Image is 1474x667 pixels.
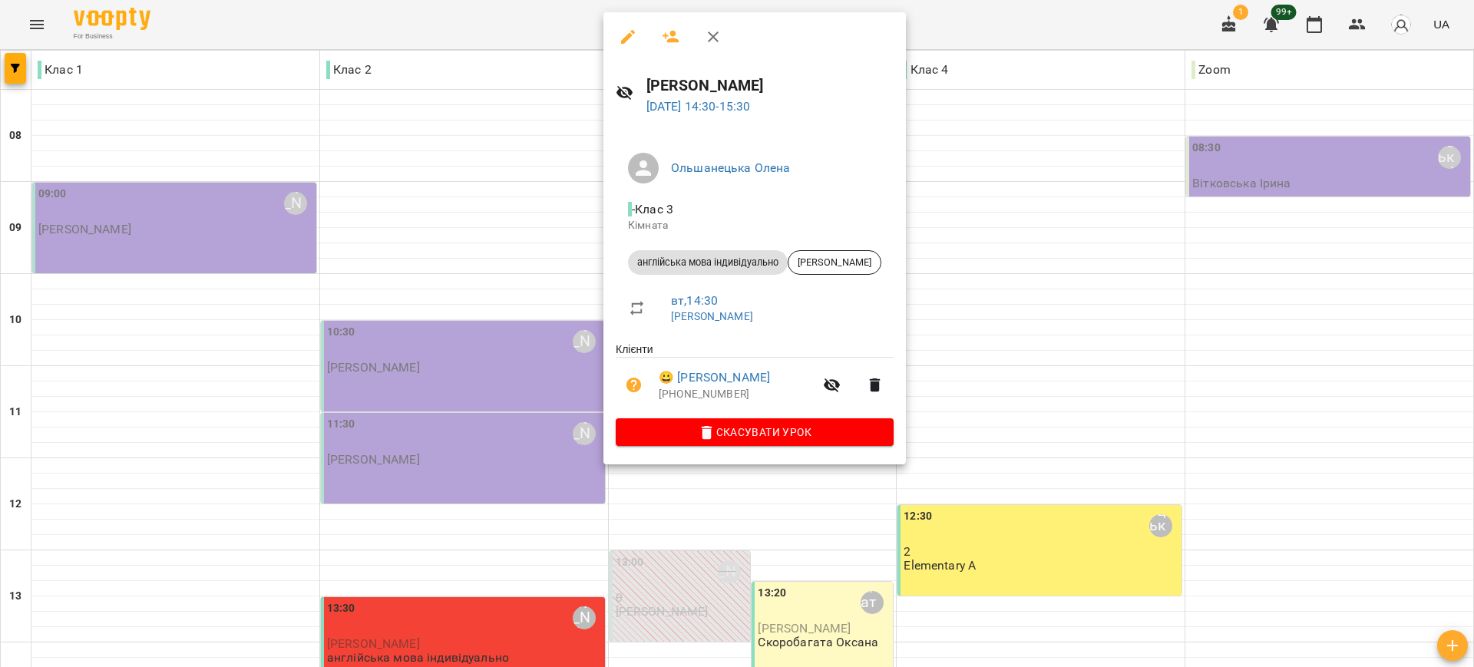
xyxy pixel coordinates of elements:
[671,160,791,175] a: Ольшанецька Олена
[628,218,881,233] p: Кімната
[628,202,676,216] span: - Клас 3
[616,342,894,418] ul: Клієнти
[646,74,894,97] h6: [PERSON_NAME]
[788,250,881,275] div: [PERSON_NAME]
[646,99,751,114] a: [DATE] 14:30-15:30
[659,387,814,402] p: [PHONE_NUMBER]
[616,367,653,404] button: Візит ще не сплачено. Додати оплату?
[616,418,894,446] button: Скасувати Урок
[671,293,718,308] a: вт , 14:30
[659,368,770,387] a: 😀 [PERSON_NAME]
[671,310,753,322] a: [PERSON_NAME]
[788,256,881,269] span: [PERSON_NAME]
[628,423,881,441] span: Скасувати Урок
[628,256,788,269] span: англійська мова індивідуально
